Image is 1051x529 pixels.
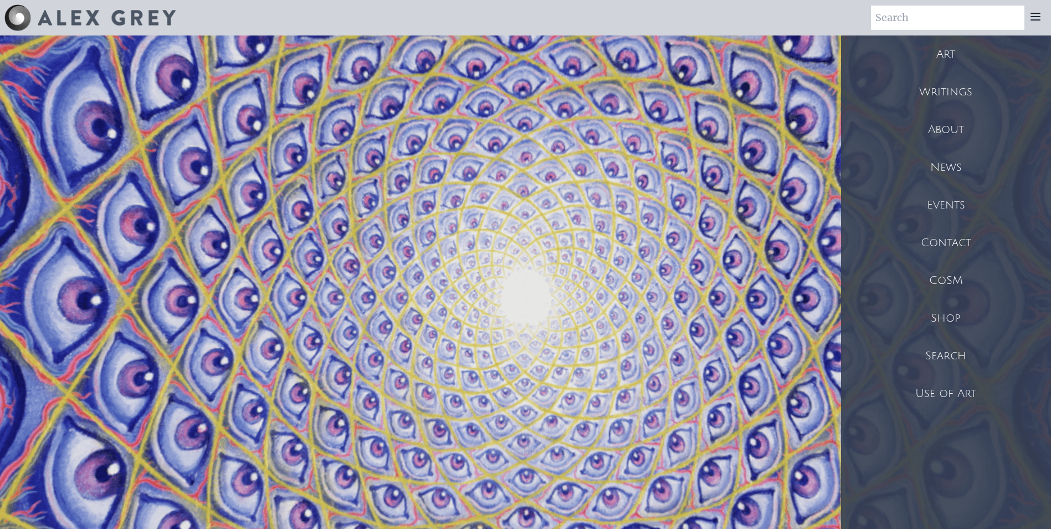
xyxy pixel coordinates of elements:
input: Search [871,6,1024,30]
a: Search [841,337,1051,375]
a: News [841,149,1051,186]
a: Use of Art [841,375,1051,413]
a: Contact [841,224,1051,262]
a: Writings [841,73,1051,111]
a: About [841,111,1051,149]
a: Shop [841,299,1051,337]
a: CoSM [841,262,1051,299]
a: Events [841,186,1051,224]
a: Art [841,35,1051,73]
